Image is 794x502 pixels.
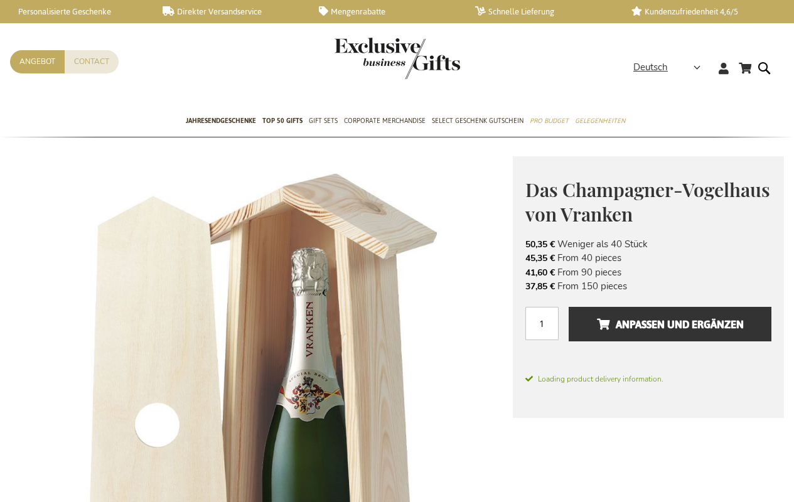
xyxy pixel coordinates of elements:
li: From 40 pieces [525,251,771,265]
button: Anpassen und ergänzen [569,307,771,341]
div: Deutsch [633,60,709,75]
a: Contact [65,50,119,73]
a: Kundenzufriedenheit 4,6/5 [631,6,768,17]
a: Mengenrabatte [319,6,455,17]
a: Schnelle Lieferung [475,6,611,17]
span: Gelegenheiten [575,114,625,127]
a: Gelegenheiten [575,106,625,137]
input: Menge [525,307,559,340]
img: Exclusive Business gifts logo [335,38,460,79]
span: Jahresendgeschenke [186,114,256,127]
a: Pro Budget [530,106,569,137]
span: 50,35 € [525,238,555,250]
li: From 90 pieces [525,265,771,279]
a: Select Geschenk Gutschein [432,106,523,137]
span: 45,35 € [525,252,555,264]
a: TOP 50 Gifts [262,106,303,137]
span: Das Champagner-Vogelhaus von Vranken [525,177,770,227]
a: Personalisierte Geschenke [6,6,142,17]
a: Direkter Versandservice [163,6,299,17]
span: Select Geschenk Gutschein [432,114,523,127]
li: Weniger als 40 Stück [525,237,771,251]
a: Angebot [10,50,65,73]
li: From 150 pieces [525,279,771,293]
span: 41,60 € [525,267,555,279]
span: Anpassen und ergänzen [597,314,744,334]
a: store logo [335,38,397,79]
a: Gift Sets [309,106,338,137]
a: Corporate Merchandise [344,106,426,137]
span: Loading product delivery information. [525,373,771,385]
a: Jahresendgeschenke [186,106,256,137]
span: Deutsch [633,60,668,75]
span: Gift Sets [309,114,338,127]
span: TOP 50 Gifts [262,114,303,127]
span: Pro Budget [530,114,569,127]
span: 37,85 € [525,280,555,292]
span: Corporate Merchandise [344,114,426,127]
